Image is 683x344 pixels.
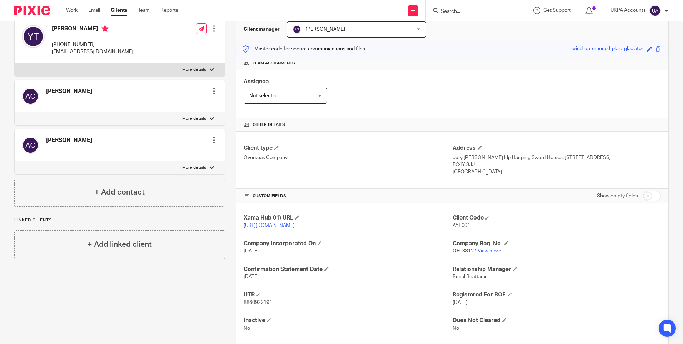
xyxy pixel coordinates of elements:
[46,137,92,144] h4: [PERSON_NAME]
[543,8,571,13] span: Get Support
[610,7,646,14] p: UKPA Accounts
[453,154,661,161] p: Jury [PERSON_NAME] Llp Hanging Sword House,, [STREET_ADDRESS]
[88,7,100,14] a: Email
[95,187,145,198] h4: + Add contact
[453,161,661,168] p: EC4Y 8JJ
[453,291,661,299] h4: Registered For ROE
[244,144,452,152] h4: Client type
[293,25,301,34] img: svg%3E
[22,137,39,154] img: svg%3E
[182,116,206,122] p: More details
[88,239,152,250] h4: + Add linked client
[244,240,452,247] h4: Company Incorporated On
[101,25,109,32] i: Primary
[440,9,504,15] input: Search
[453,274,486,279] span: Runal Bhattarai
[253,60,295,66] span: Team assignments
[453,223,470,228] span: AYL001
[182,165,206,171] p: More details
[453,240,661,247] h4: Company Reg. No.
[244,223,295,228] a: [URL][DOMAIN_NAME]
[138,7,150,14] a: Team
[453,317,661,324] h4: Dues Not Cleared
[597,192,638,200] label: Show empty fields
[453,168,661,176] p: [GEOGRAPHIC_DATA]
[52,41,133,48] p: [PHONE_NUMBER]
[244,79,269,84] span: Assignee
[160,7,178,14] a: Reports
[244,214,452,222] h4: Xama Hub 01) URL
[649,5,661,16] img: svg%3E
[572,45,643,53] div: wind-up-emerald-plaid-gladiator
[244,300,272,305] span: 8860922191
[453,326,459,331] span: No
[244,291,452,299] h4: UTR
[306,27,345,32] span: [PERSON_NAME]
[244,26,280,33] h3: Client manager
[453,144,661,152] h4: Address
[244,266,452,273] h4: Confirmation Statement Date
[14,217,225,223] p: Linked clients
[66,7,78,14] a: Work
[182,67,206,73] p: More details
[52,25,133,34] h4: [PERSON_NAME]
[478,249,501,254] a: View more
[22,88,39,105] img: svg%3E
[244,317,452,324] h4: Inactive
[52,48,133,55] p: [EMAIL_ADDRESS][DOMAIN_NAME]
[244,154,452,161] p: Overseas Company
[244,274,259,279] span: [DATE]
[453,266,661,273] h4: Relationship Manager
[14,6,50,15] img: Pixie
[453,249,477,254] span: OE033127
[46,88,92,95] h4: [PERSON_NAME]
[111,7,127,14] a: Clients
[249,93,278,98] span: Not selected
[244,193,452,199] h4: CUSTOM FIELDS
[453,214,661,222] h4: Client Code
[453,300,468,305] span: [DATE]
[244,249,259,254] span: [DATE]
[253,122,285,128] span: Other details
[242,45,365,53] p: Master code for secure communications and files
[22,25,45,48] img: svg%3E
[244,326,250,331] span: No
